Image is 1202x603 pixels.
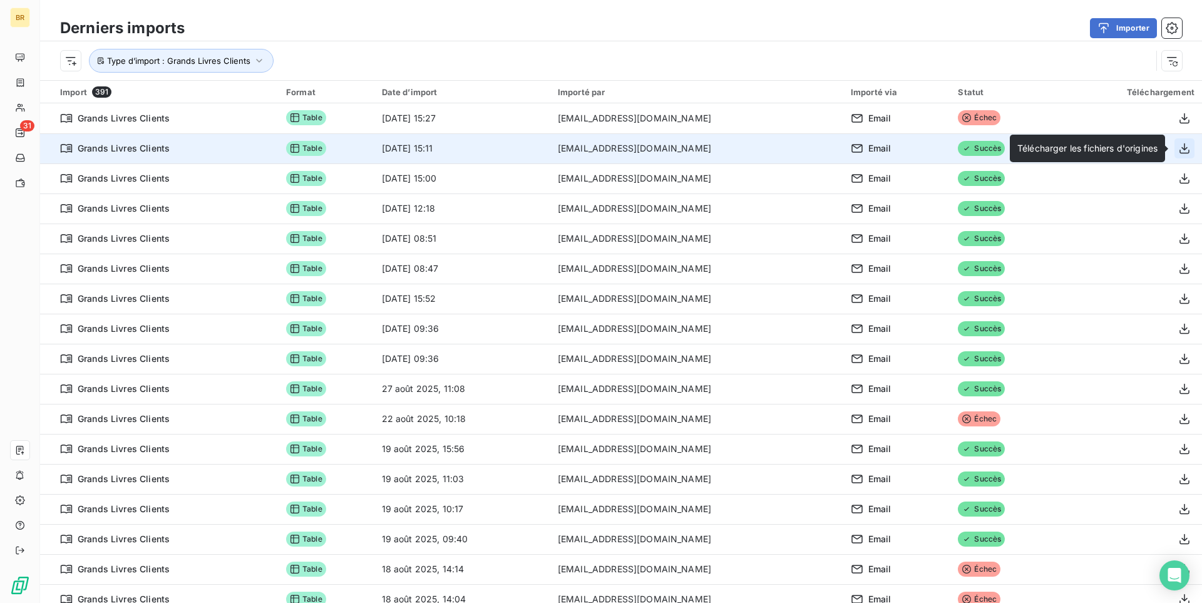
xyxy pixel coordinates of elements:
td: 27 août 2025, 11:08 [374,374,550,404]
span: Grands Livres Clients [78,172,170,185]
span: Table [286,110,326,125]
span: Email [868,383,891,395]
button: Type d’import : Grands Livres Clients [89,49,274,73]
span: Table [286,141,326,156]
td: [EMAIL_ADDRESS][DOMAIN_NAME] [550,524,843,554]
span: Succès [958,231,1005,246]
span: Succès [958,532,1005,547]
td: [EMAIL_ADDRESS][DOMAIN_NAME] [550,404,843,434]
td: [DATE] 09:36 [374,314,550,344]
span: Table [286,321,326,336]
span: Succès [958,472,1005,487]
span: Succès [958,321,1005,336]
td: [DATE] 15:00 [374,163,550,193]
span: Table [286,472,326,487]
td: [EMAIL_ADDRESS][DOMAIN_NAME] [550,193,843,224]
button: Importer [1090,18,1157,38]
span: Email [868,413,891,425]
span: Grands Livres Clients [78,533,170,545]
span: Table [286,381,326,396]
td: 19 août 2025, 09:40 [374,524,550,554]
div: Import [60,86,271,98]
div: BR [10,8,30,28]
span: Grands Livres Clients [78,353,170,365]
span: Table [286,231,326,246]
td: [DATE] 15:52 [374,284,550,314]
span: Email [868,202,891,215]
span: Email [868,533,891,545]
span: Succès [958,141,1005,156]
td: [EMAIL_ADDRESS][DOMAIN_NAME] [550,314,843,344]
td: [EMAIL_ADDRESS][DOMAIN_NAME] [550,464,843,494]
span: Email [868,262,891,275]
span: Grands Livres Clients [78,262,170,275]
span: Email [868,112,891,125]
span: Grands Livres Clients [78,112,170,125]
td: [EMAIL_ADDRESS][DOMAIN_NAME] [550,284,843,314]
span: 31 [20,120,34,131]
td: [DATE] 08:47 [374,254,550,284]
td: [EMAIL_ADDRESS][DOMAIN_NAME] [550,224,843,254]
td: [DATE] 12:18 [374,193,550,224]
span: Table [286,351,326,366]
span: Échec [958,562,1000,577]
span: Table [286,562,326,577]
span: Email [868,232,891,245]
h3: Derniers imports [60,17,185,39]
td: 19 août 2025, 15:56 [374,434,550,464]
span: Email [868,473,891,485]
span: Table [286,532,326,547]
span: Grands Livres Clients [78,413,170,425]
span: Table [286,441,326,456]
td: [DATE] 15:27 [374,103,550,133]
div: Importé via [851,87,943,97]
td: [EMAIL_ADDRESS][DOMAIN_NAME] [550,554,843,584]
span: Grands Livres Clients [78,503,170,515]
span: Succès [958,441,1005,456]
td: [EMAIL_ADDRESS][DOMAIN_NAME] [550,344,843,374]
td: [DATE] 09:36 [374,344,550,374]
span: Type d’import : Grands Livres Clients [107,56,250,66]
span: Email [868,563,891,575]
span: Échec [958,110,1000,125]
td: [DATE] 08:51 [374,224,550,254]
td: [EMAIL_ADDRESS][DOMAIN_NAME] [550,494,843,524]
span: Email [868,142,891,155]
span: Grands Livres Clients [78,473,170,485]
td: [EMAIL_ADDRESS][DOMAIN_NAME] [550,133,843,163]
td: 19 août 2025, 11:03 [374,464,550,494]
span: Grands Livres Clients [78,142,170,155]
span: Table [286,502,326,517]
span: Succès [958,171,1005,186]
div: Date d’import [382,87,543,97]
span: Échec [958,411,1000,426]
span: Télécharger les fichiers d'origines [1017,143,1158,153]
span: Grands Livres Clients [78,383,170,395]
span: Grands Livres Clients [78,563,170,575]
span: Succès [958,291,1005,306]
span: Email [868,503,891,515]
span: Table [286,261,326,276]
td: [EMAIL_ADDRESS][DOMAIN_NAME] [550,254,843,284]
img: Logo LeanPay [10,575,30,595]
td: [EMAIL_ADDRESS][DOMAIN_NAME] [550,374,843,404]
span: Succès [958,381,1005,396]
span: 391 [92,86,111,98]
span: Grands Livres Clients [78,322,170,335]
td: [EMAIL_ADDRESS][DOMAIN_NAME] [550,103,843,133]
span: Table [286,291,326,306]
span: Grands Livres Clients [78,202,170,215]
td: [EMAIL_ADDRESS][DOMAIN_NAME] [550,434,843,464]
span: Succès [958,261,1005,276]
td: [EMAIL_ADDRESS][DOMAIN_NAME] [550,163,843,193]
div: Format [286,87,367,97]
td: [DATE] 15:11 [374,133,550,163]
span: Succès [958,351,1005,366]
span: Email [868,443,891,455]
span: Succès [958,502,1005,517]
span: Table [286,171,326,186]
span: Email [868,322,891,335]
span: Grands Livres Clients [78,443,170,455]
div: Téléchargement [1066,87,1194,97]
span: Table [286,411,326,426]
